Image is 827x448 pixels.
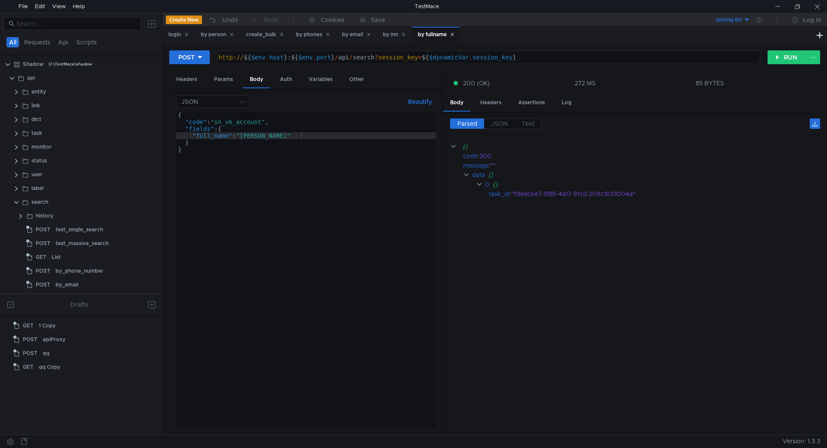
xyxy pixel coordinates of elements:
[716,16,742,24] div: testing 60
[74,37,99,47] button: Scripts
[246,30,284,39] div: create_bulk
[201,30,234,39] div: by person
[522,120,535,128] span: Text
[166,16,202,24] button: Create New
[36,251,47,264] span: GET
[222,15,238,25] div: Undo
[783,435,820,448] span: Version: 1.3.3
[463,78,490,88] span: 200 (OK)
[23,347,37,360] span: POST
[169,72,204,87] div: Headers
[56,237,109,250] div: test_massive_search
[273,72,299,87] div: Auth
[463,151,478,161] div: code
[342,30,371,39] div: by email
[31,168,42,181] div: user
[463,142,808,151] div: {}
[31,140,52,153] div: monitor
[36,209,53,222] div: history
[207,72,240,87] div: Params
[264,15,279,25] div: Redo
[404,96,435,107] button: Beautify
[178,53,195,62] div: POST
[23,361,34,373] span: GET
[511,95,552,111] div: Assertions
[39,361,60,373] div: qq Copy
[31,182,44,195] div: label
[6,37,19,47] button: All
[31,196,48,208] div: search
[31,113,41,126] div: dict
[463,161,489,170] div: message
[296,30,330,39] div: by phones
[491,120,508,128] span: JSON
[302,72,339,87] div: Variables
[803,15,821,25] div: Log In
[457,120,477,128] span: Parsed
[36,264,50,277] span: POST
[169,50,210,64] button: POST
[493,180,808,189] div: {}
[16,19,136,28] input: Search...
[488,170,808,180] div: []
[36,237,50,250] span: POST
[244,13,285,26] button: Redo
[23,319,34,332] span: GET
[485,180,489,189] div: 0
[168,30,189,39] div: login
[23,333,37,346] span: POST
[243,72,270,88] div: Body
[39,319,56,332] div: 1 Copy
[690,13,750,27] button: testing 60
[31,99,40,112] div: link
[56,278,78,291] div: by_email
[43,333,65,346] div: apiProxy
[23,58,44,71] div: Shadow
[70,299,88,310] div: Drafts
[22,37,53,47] button: Requests
[31,85,46,98] div: entity
[342,72,371,87] div: Other
[36,223,50,236] span: POST
[575,79,596,87] div: 272 MS
[489,189,820,199] div: :
[473,95,508,111] div: Headers
[511,189,808,199] div: "fdedcbe7-5f85-4a17-91cd-209c1b33004a"
[43,347,50,360] div: qq
[491,161,808,170] div: ""
[49,58,92,71] div: D:\TestMace\shadow
[555,95,578,111] div: Log
[479,151,808,161] div: 200
[31,154,47,167] div: status
[52,251,61,264] div: List
[27,72,35,84] div: api
[31,127,42,140] div: task
[56,264,103,277] div: by_phone_number
[371,17,385,23] div: Save
[36,292,47,305] div: links
[472,170,485,180] div: data
[36,278,50,291] span: POST
[463,151,820,161] div: :
[768,50,806,64] button: RUN
[56,37,71,47] button: Api
[443,95,470,112] div: Body
[202,13,244,26] button: Undo
[321,15,345,25] div: Cookies
[56,223,103,236] div: test_single_search
[383,30,406,39] div: by inn
[489,189,510,199] div: task_id
[696,79,724,87] div: 85 BYTES
[463,161,820,170] div: :
[418,30,454,39] div: by fullname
